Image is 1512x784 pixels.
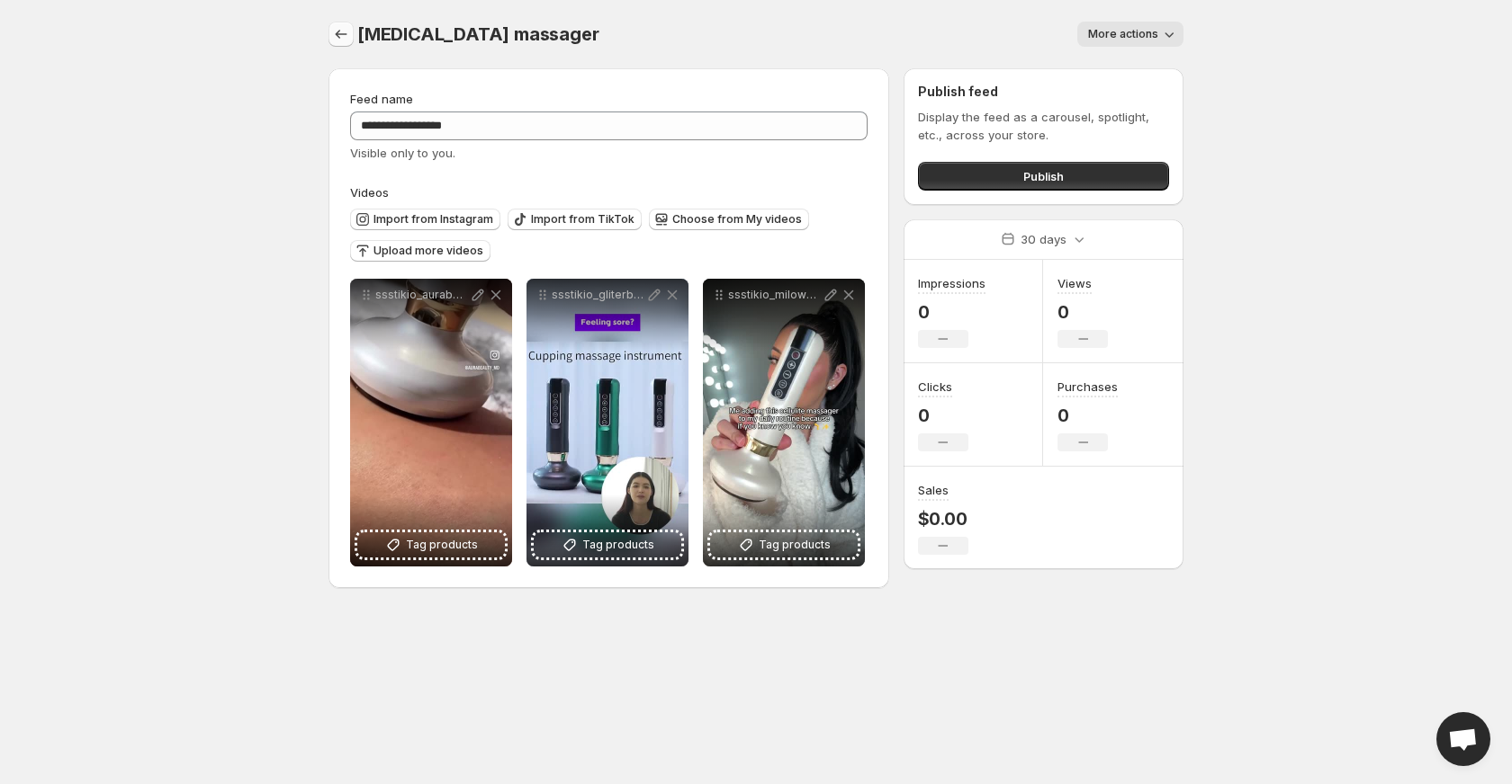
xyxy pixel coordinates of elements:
[918,274,985,292] h3: Impressions
[350,185,389,200] span: Videos
[357,23,598,45] span: [MEDICAL_DATA] massager
[350,240,490,262] button: Upload more videos
[918,301,985,323] p: 0
[649,209,809,230] button: Choose from My videos
[728,288,822,302] p: ssstikio_milowus_1745351260393
[1023,167,1064,185] span: Publish
[1021,230,1066,248] p: 30 days
[918,162,1169,191] button: Publish
[759,536,831,554] span: Tag products
[1057,301,1108,323] p: 0
[918,108,1169,144] p: Display the feed as a carousel, spotlight, etc., across your store.
[526,279,688,566] div: ssstikio_gliterbenefit_1745351208999Tag products
[552,288,645,302] p: ssstikio_gliterbenefit_1745351208999
[375,288,469,302] p: ssstikio_aurabeauty_md1_1745351228258
[373,212,493,227] span: Import from Instagram
[508,209,642,230] button: Import from TikTok
[703,279,865,566] div: ssstikio_milowus_1745351260393Tag products
[373,244,483,258] span: Upload more videos
[582,536,654,554] span: Tag products
[918,378,952,396] h3: Clicks
[1088,27,1158,41] span: More actions
[1057,405,1118,426] p: 0
[1077,22,1183,47] button: More actions
[350,279,512,566] div: ssstikio_aurabeauty_md1_1745351228258Tag products
[1436,712,1490,766] a: Open chat
[350,209,500,230] button: Import from Instagram
[350,92,413,106] span: Feed name
[918,508,968,530] p: $0.00
[534,532,681,557] button: Tag products
[710,532,858,557] button: Tag products
[918,405,968,426] p: 0
[406,536,478,554] span: Tag products
[1057,274,1092,292] h3: Views
[531,212,634,227] span: Import from TikTok
[918,481,949,499] h3: Sales
[918,83,1169,101] h2: Publish feed
[672,212,802,227] span: Choose from My videos
[357,532,505,557] button: Tag products
[350,146,455,160] span: Visible only to you.
[1057,378,1118,396] h3: Purchases
[328,22,354,47] button: Settings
